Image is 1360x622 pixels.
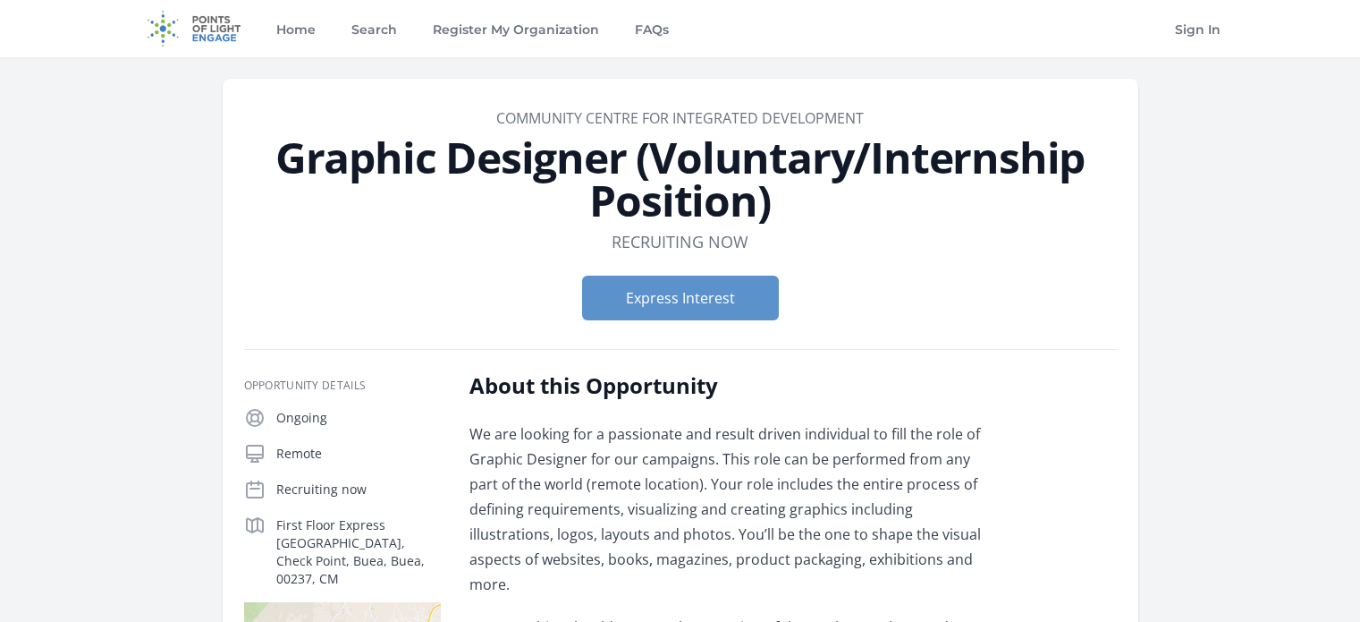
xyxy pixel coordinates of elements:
[469,422,993,597] p: We are looking for a passionate and result driven individual to fill the role of Graphic Designer...
[276,445,441,463] p: Remote
[276,516,441,588] p: First Floor Express [GEOGRAPHIC_DATA], Check Point, Buea, Buea, 00237, CM
[244,379,441,393] h3: Opportunity Details
[276,409,441,427] p: Ongoing
[276,481,441,498] p: Recruiting now
[582,276,779,320] button: Express Interest
[244,136,1117,222] h1: Graphic Designer (Voluntary/Internship Position)
[612,229,748,254] dd: Recruiting now
[469,371,993,400] h2: About this Opportunity
[496,108,864,128] a: Community Centre for Integrated Development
